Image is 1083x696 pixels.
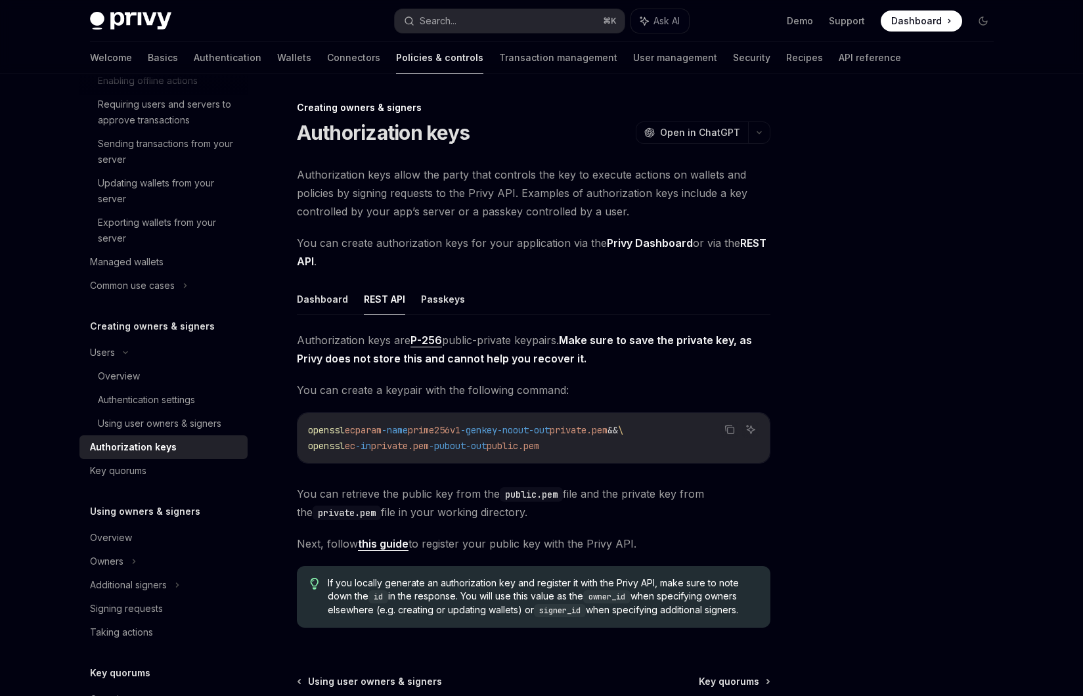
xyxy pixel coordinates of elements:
[90,577,167,593] div: Additional signers
[839,42,901,74] a: API reference
[297,165,770,221] span: Authorization keys allow the party that controls the key to execute actions on wallets and polici...
[487,440,539,452] span: public.pem
[98,368,140,384] div: Overview
[297,234,770,271] span: You can create authorization keys for your application via the or via the .
[881,11,962,32] a: Dashboard
[368,590,388,603] code: id
[631,9,689,33] button: Ask AI
[499,42,617,74] a: Transaction management
[297,485,770,521] span: You can retrieve the public key from the file and the private key from the file in your working d...
[310,578,319,590] svg: Tip
[79,250,248,274] a: Managed wallets
[603,16,617,26] span: ⌘ K
[297,381,770,399] span: You can create a keypair with the following command:
[79,388,248,412] a: Authentication settings
[90,463,146,479] div: Key quorums
[395,9,625,33] button: Search...⌘K
[79,435,248,459] a: Authorization keys
[90,318,215,334] h5: Creating owners & signers
[98,97,240,128] div: Requiring users and servers to approve transactions
[583,590,630,603] code: owner_id
[297,331,770,368] span: Authorization keys are public-private keypairs.
[328,576,757,617] span: If you locally generate an authorization key and register it with the Privy API, make sure to not...
[699,675,759,688] span: Key quorums
[421,284,465,315] button: Passkeys
[298,675,442,688] a: Using user owners & signers
[79,93,248,132] a: Requiring users and servers to approve transactions
[355,440,371,452] span: -in
[308,675,442,688] span: Using user owners & signers
[787,14,813,28] a: Demo
[721,421,738,438] button: Copy the contents from the code block
[90,254,164,270] div: Managed wallets
[371,440,429,452] span: private.pem
[90,42,132,74] a: Welcome
[79,211,248,250] a: Exporting wallets from your server
[891,14,942,28] span: Dashboard
[79,620,248,644] a: Taking actions
[313,506,381,520] code: private.pem
[308,424,345,436] span: openssl
[308,440,345,452] span: openssl
[633,42,717,74] a: User management
[500,487,563,502] code: public.pem
[364,284,405,315] button: REST API
[90,601,163,617] div: Signing requests
[460,424,497,436] span: -genkey
[786,42,823,74] a: Recipes
[327,42,380,74] a: Connectors
[608,424,618,436] span: &&
[660,126,740,139] span: Open in ChatGPT
[79,597,248,620] a: Signing requests
[194,42,261,74] a: Authentication
[90,504,200,519] h5: Using owners & signers
[410,334,442,347] a: P-256
[90,278,175,294] div: Common use cases
[90,12,171,30] img: dark logo
[277,42,311,74] a: Wallets
[497,424,529,436] span: -noout
[90,530,132,546] div: Overview
[550,424,608,436] span: private.pem
[98,215,240,246] div: Exporting wallets from your server
[297,101,770,114] div: Creating owners & signers
[90,624,153,640] div: Taking actions
[829,14,865,28] a: Support
[382,424,408,436] span: -name
[79,171,248,211] a: Updating wallets from your server
[699,675,769,688] a: Key quorums
[653,14,680,28] span: Ask AI
[466,440,487,452] span: -out
[90,665,150,681] h5: Key quorums
[79,364,248,388] a: Overview
[733,42,770,74] a: Security
[79,526,248,550] a: Overview
[429,440,466,452] span: -pubout
[98,136,240,167] div: Sending transactions from your server
[636,121,748,144] button: Open in ChatGPT
[297,121,470,144] h1: Authorization keys
[148,42,178,74] a: Basics
[408,424,460,436] span: prime256v1
[396,42,483,74] a: Policies & controls
[973,11,994,32] button: Toggle dark mode
[358,537,409,551] a: this guide
[534,604,586,617] code: signer_id
[297,534,770,553] span: Next, follow to register your public key with the Privy API.
[607,236,693,250] strong: Privy Dashboard
[618,424,623,436] span: \
[98,416,221,431] div: Using user owners & signers
[345,440,355,452] span: ec
[420,13,456,29] div: Search...
[297,284,348,315] button: Dashboard
[79,459,248,483] a: Key quorums
[98,175,240,207] div: Updating wallets from your server
[98,392,195,408] div: Authentication settings
[90,345,115,360] div: Users
[79,412,248,435] a: Using user owners & signers
[90,439,177,455] div: Authorization keys
[529,424,550,436] span: -out
[742,421,759,438] button: Ask AI
[90,554,123,569] div: Owners
[345,424,382,436] span: ecparam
